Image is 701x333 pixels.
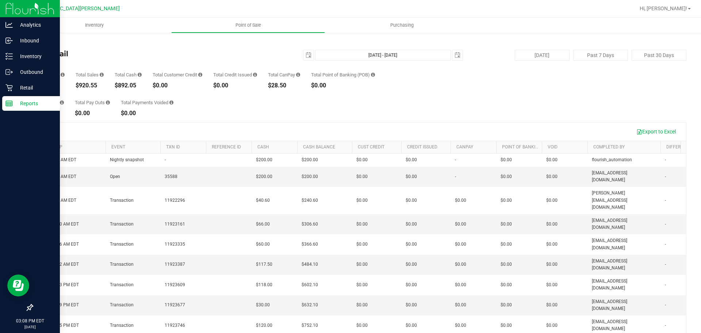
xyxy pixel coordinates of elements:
[165,241,185,248] span: 11923335
[632,50,686,61] button: Past 30 Days
[115,83,142,88] div: $892.05
[256,173,272,180] span: $200.00
[110,281,134,288] span: Transaction
[356,281,368,288] span: $0.00
[302,302,318,309] span: $632.10
[546,221,558,228] span: $0.00
[406,241,417,248] span: $0.00
[165,302,185,309] span: 11923677
[5,37,13,44] inline-svg: Inbound
[501,241,512,248] span: $0.00
[213,83,257,88] div: $0.00
[165,173,177,180] span: 35588
[455,322,466,329] span: $0.00
[3,318,57,324] p: 03:08 PM EDT
[546,197,558,204] span: $0.00
[573,50,628,61] button: Past 7 Days
[110,173,120,180] span: Open
[455,197,466,204] span: $0.00
[110,322,134,329] span: Transaction
[5,100,13,107] inline-svg: Reports
[455,173,456,180] span: -
[256,241,270,248] span: $60.00
[358,144,384,150] a: Cust Credit
[356,241,368,248] span: $0.00
[592,278,656,292] span: [EMAIL_ADDRESS][DOMAIN_NAME]
[153,72,202,77] div: Total Customer Credit
[356,221,368,228] span: $0.00
[501,197,512,204] span: $0.00
[302,261,318,268] span: $484.10
[665,261,666,268] span: -
[592,298,656,312] span: [EMAIL_ADDRESS][DOMAIN_NAME]
[110,241,134,248] span: Transaction
[302,221,318,228] span: $306.60
[165,156,166,163] span: -
[110,197,134,204] span: Transaction
[257,144,269,150] a: Cash
[592,156,632,163] span: flourish_automation
[592,258,656,272] span: [EMAIL_ADDRESS][DOMAIN_NAME]
[121,110,173,116] div: $0.00
[501,221,512,228] span: $0.00
[111,144,125,150] a: Event
[406,197,417,204] span: $0.00
[546,173,558,180] span: $0.00
[501,156,512,163] span: $0.00
[256,221,270,228] span: $66.00
[13,99,57,108] p: Reports
[455,302,466,309] span: $0.00
[592,237,656,251] span: [EMAIL_ADDRESS][DOMAIN_NAME]
[165,261,185,268] span: 11923387
[110,221,134,228] span: Transaction
[76,72,104,77] div: Total Sales
[501,261,512,268] span: $0.00
[311,83,375,88] div: $0.00
[665,281,666,288] span: -
[302,241,318,248] span: $366.60
[406,156,417,163] span: $0.00
[171,18,325,33] a: Point of Sale
[592,170,656,183] span: [EMAIL_ADDRESS][DOMAIN_NAME]
[256,281,272,288] span: $118.00
[165,221,185,228] span: 11923161
[406,281,417,288] span: $0.00
[165,197,185,204] span: 11922296
[268,83,300,88] div: $28.50
[592,217,656,231] span: [EMAIL_ADDRESS][DOMAIN_NAME]
[302,173,318,180] span: $200.00
[356,156,368,163] span: $0.00
[256,197,270,204] span: $40.60
[5,68,13,76] inline-svg: Outbound
[455,156,456,163] span: -
[13,83,57,92] p: Retail
[303,144,335,150] a: Cash Balance
[666,144,692,150] a: Difference
[5,53,13,60] inline-svg: Inventory
[380,22,424,29] span: Purchasing
[32,50,250,58] h4: Till Detail
[665,197,666,204] span: -
[166,144,180,150] a: TXN ID
[115,72,142,77] div: Total Cash
[501,302,512,309] span: $0.00
[371,72,375,77] i: Sum of the successful, non-voided point-of-banking payment transaction amounts, both via payment ...
[13,36,57,45] p: Inbound
[13,20,57,29] p: Analytics
[303,50,314,60] span: select
[169,100,173,105] i: Sum of all voided payment transaction amounts (excluding tips and transaction fees) within the da...
[407,144,437,150] a: Credit Issued
[311,72,375,77] div: Total Point of Banking (POB)
[406,173,417,180] span: $0.00
[665,173,666,180] span: -
[501,281,512,288] span: $0.00
[302,281,318,288] span: $602.10
[106,100,110,105] i: Sum of all cash pay-outs removed from the till within the date range.
[406,261,417,268] span: $0.00
[198,72,202,77] i: Sum of all successful, non-voided payment transaction amounts using account credit as the payment...
[121,100,173,105] div: Total Payments Voided
[356,322,368,329] span: $0.00
[75,22,114,29] span: Inventory
[212,144,241,150] a: REFERENCE ID
[593,144,625,150] a: Completed By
